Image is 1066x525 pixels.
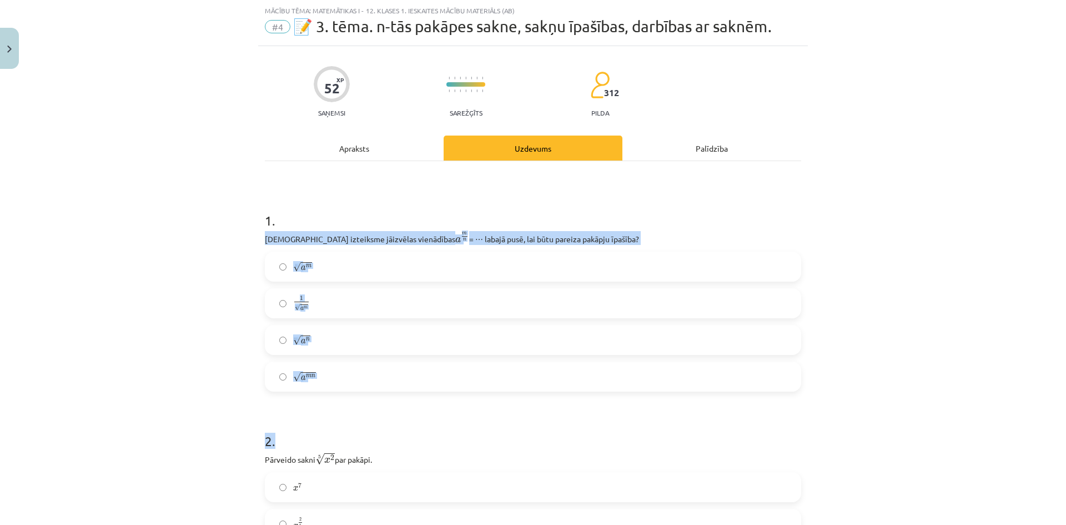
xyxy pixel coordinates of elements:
div: 52 [324,81,340,96]
span: 1 [300,296,303,301]
span: a [301,339,306,344]
span: n [311,374,315,378]
img: students-c634bb4e5e11cddfef0936a35e636f08e4e9abd3cc4e673bd6f9a4125e45ecb1.svg [590,71,610,99]
img: icon-short-line-57e1e144782c952c97e751825c79c345078a6d821885a25fce030b3d8c18986b.svg [471,77,472,79]
span: 📝 3. tēma. n-tās pakāpes sakne, sakņu īpašības, darbības ar saknēm. [293,17,772,36]
img: icon-short-line-57e1e144782c952c97e751825c79c345078a6d821885a25fce030b3d8c18986b.svg [454,89,455,92]
span: m [462,232,467,235]
span: x [293,486,298,491]
span: 312 [604,88,619,98]
img: icon-short-line-57e1e144782c952c97e751825c79c345078a6d821885a25fce030b3d8c18986b.svg [460,77,461,79]
span: √ [293,262,301,272]
span: √ [293,336,301,345]
div: Palīdzība [622,136,801,161]
span: m [306,374,311,378]
img: icon-short-line-57e1e144782c952c97e751825c79c345078a6d821885a25fce030b3d8c18986b.svg [449,89,450,92]
h1: 1 . [265,193,801,228]
p: Sarežģīts [450,109,482,117]
span: n [306,338,310,341]
span: √ [315,453,324,465]
div: Uzdevums [444,136,622,161]
span: 2 [299,518,301,521]
span: √ [293,372,301,382]
img: icon-short-line-57e1e144782c952c97e751825c79c345078a6d821885a25fce030b3d8c18986b.svg [460,89,461,92]
span: m [306,264,311,268]
span: XP [336,77,344,83]
span: √ [295,304,300,311]
span: a [300,307,304,311]
div: Apraksts [265,136,444,161]
img: icon-short-line-57e1e144782c952c97e751825c79c345078a6d821885a25fce030b3d8c18986b.svg [465,89,466,92]
span: 2 [330,455,334,461]
img: icon-short-line-57e1e144782c952c97e751825c79c345078a6d821885a25fce030b3d8c18986b.svg [482,89,483,92]
span: 7 [298,483,301,488]
span: x [324,458,330,463]
img: icon-short-line-57e1e144782c952c97e751825c79c345078a6d821885a25fce030b3d8c18986b.svg [482,77,483,79]
span: m [304,306,308,309]
img: icon-short-line-57e1e144782c952c97e751825c79c345078a6d821885a25fce030b3d8c18986b.svg [476,89,477,92]
h1: 2 . [265,414,801,448]
img: icon-short-line-57e1e144782c952c97e751825c79c345078a6d821885a25fce030b3d8c18986b.svg [449,77,450,79]
p: Saņemsi [314,109,350,117]
img: icon-close-lesson-0947bae3869378f0d4975bcd49f059093ad1ed9edebbc8119c70593378902aed.svg [7,46,12,53]
span: n [463,238,466,241]
span: a [301,266,306,271]
img: icon-short-line-57e1e144782c952c97e751825c79c345078a6d821885a25fce030b3d8c18986b.svg [476,77,477,79]
div: Mācību tēma: Matemātikas i - 12. klases 1. ieskaites mācību materiāls (ab) [265,7,801,14]
span: #4 [265,20,290,33]
img: icon-short-line-57e1e144782c952c97e751825c79c345078a6d821885a25fce030b3d8c18986b.svg [465,77,466,79]
span: a [301,376,306,381]
span: a [455,237,461,243]
img: icon-short-line-57e1e144782c952c97e751825c79c345078a6d821885a25fce030b3d8c18986b.svg [454,77,455,79]
p: Pārveido sakni par pakāpi. [265,452,801,466]
p: pilda [591,109,609,117]
p: [DEMOGRAPHIC_DATA] izteiksme jāizvēlas vienādības = ⋯ labajā pusē, lai būtu pareiza pakāpju īpašība? [265,231,801,245]
img: icon-short-line-57e1e144782c952c97e751825c79c345078a6d821885a25fce030b3d8c18986b.svg [471,89,472,92]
